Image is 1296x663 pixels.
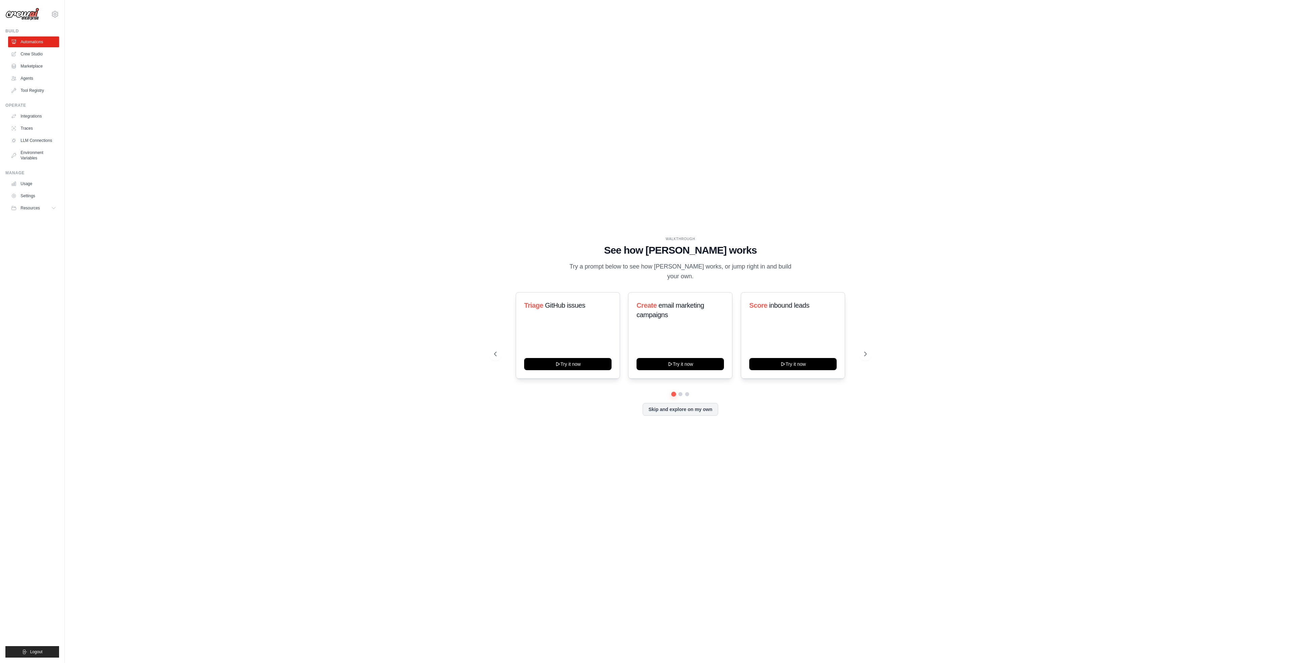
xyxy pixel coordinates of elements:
[5,103,59,108] div: Operate
[749,302,767,309] span: Score
[8,190,59,201] a: Settings
[494,236,867,241] div: WALKTHROUGH
[5,646,59,658] button: Logout
[524,302,543,309] span: Triage
[21,205,40,211] span: Resources
[8,147,59,163] a: Environment Variables
[643,403,718,416] button: Skip and explore on my own
[8,111,59,122] a: Integrations
[524,358,612,370] button: Try it now
[5,8,39,21] img: Logo
[545,302,585,309] span: GitHub issues
[8,36,59,47] a: Automations
[8,85,59,96] a: Tool Registry
[8,49,59,59] a: Crew Studio
[8,73,59,84] a: Agents
[8,61,59,72] a: Marketplace
[8,123,59,134] a: Traces
[8,135,59,146] a: LLM Connections
[749,358,837,370] button: Try it now
[567,262,794,282] p: Try a prompt below to see how [PERSON_NAME] works, or jump right in and build your own.
[769,302,809,309] span: inbound leads
[8,203,59,213] button: Resources
[8,178,59,189] a: Usage
[637,358,724,370] button: Try it now
[637,302,657,309] span: Create
[5,28,59,34] div: Build
[637,302,704,318] span: email marketing campaigns
[494,244,867,256] h1: See how [PERSON_NAME] works
[30,649,43,655] span: Logout
[5,170,59,176] div: Manage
